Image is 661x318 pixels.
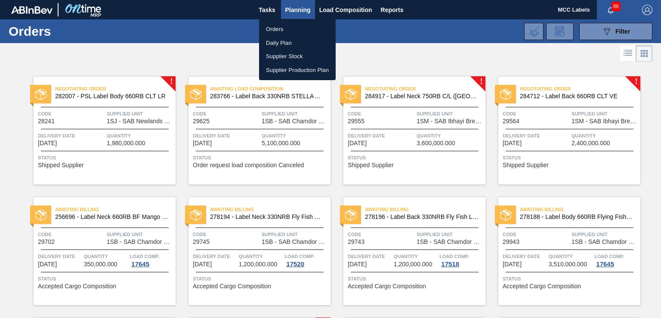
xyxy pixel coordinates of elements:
[259,63,336,77] a: Supplier Production Plan
[259,50,336,63] a: Supplier Stock
[259,22,336,36] a: Orders
[259,36,336,50] a: Daily Plan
